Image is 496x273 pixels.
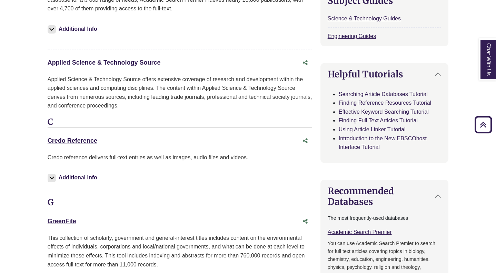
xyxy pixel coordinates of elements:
[328,33,376,39] a: Engineering Guides
[328,229,392,235] a: Academic Search Premier
[328,16,401,21] a: Science & Technology Guides
[339,91,428,97] a: Searching Article Databases Tutorial
[48,75,312,110] div: Applied Science & Technology Source offers extensive coverage of research and development within ...
[339,135,427,150] a: Introduction to the New EBSCOhost Interface Tutorial
[48,117,312,128] h3: C
[339,117,418,123] a: Finding Full Text Articles Tutorial
[472,120,494,129] a: Back to Top
[328,214,441,222] p: The most frequently-used databases
[339,109,429,115] a: Effective Keyword Searching Tutorial
[321,180,448,213] button: Recommended Databases
[339,100,431,106] a: Finding Reference Resources Tutorial
[298,56,312,69] button: Share this database
[48,173,99,182] button: Additional Info
[48,59,161,66] a: Applied Science & Technology Source
[48,153,312,162] p: Credo reference delivers full-text entries as well as images, audio files and videos.
[48,137,97,144] a: Credo Reference
[48,234,312,269] div: This collection of scholarly, government and general-interest titles includes content on the envi...
[48,24,99,34] button: Additional Info
[48,198,312,208] h3: G
[298,134,312,148] button: Share this database
[339,126,406,132] a: Using Article Linker Tutorial
[321,63,448,85] button: Helpful Tutorials
[48,218,76,225] a: GreenFile
[298,215,312,228] button: Share this database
